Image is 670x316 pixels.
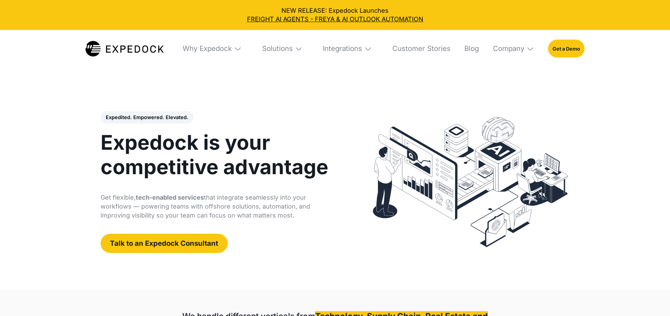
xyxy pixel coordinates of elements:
[262,44,293,53] div: Solutions
[101,193,338,220] p: Get flexible, that integrate seamlessly into your workflows — powering teams with offshore soluti...
[136,194,204,201] strong: tech-enabled services
[101,234,227,253] a: Talk to an Expedock Consultant
[493,44,524,53] div: Company
[6,15,664,23] a: FREIGHT AI AGENTS - FREYA & AI OUTLOOK AUTOMATION
[183,44,232,53] div: Why Expedock
[6,6,664,24] div: NEW RELEASE: Expedock Launches
[487,30,540,67] div: Company
[176,30,248,67] div: Why Expedock
[548,40,584,58] a: Get a Demo
[386,30,450,67] a: Customer Stories
[317,30,378,67] div: Integrations
[101,130,338,179] h1: Expedock is your competitive advantage
[256,30,309,67] div: Solutions
[323,44,362,53] div: Integrations
[458,30,479,67] a: Blog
